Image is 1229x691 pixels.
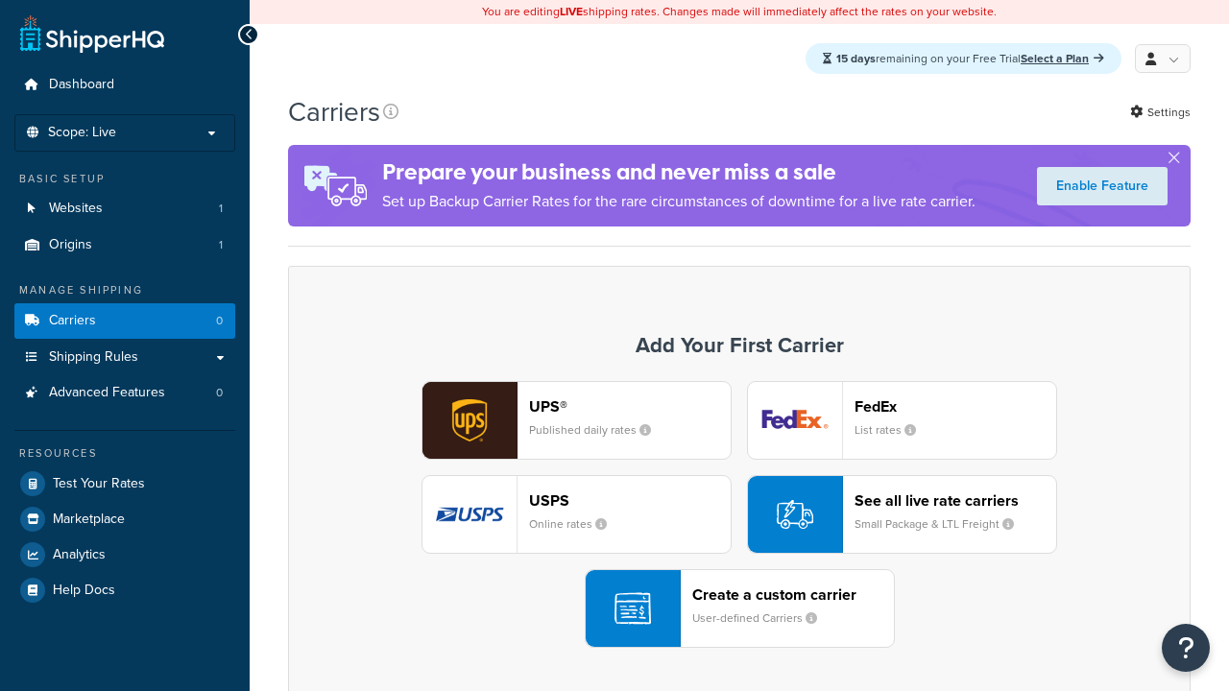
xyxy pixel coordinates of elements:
[422,382,517,459] img: ups logo
[855,421,931,439] small: List rates
[855,515,1029,533] small: Small Package & LTL Freight
[747,475,1057,554] button: See all live rate carriersSmall Package & LTL Freight
[585,569,895,648] button: Create a custom carrierUser-defined Carriers
[14,191,235,226] li: Websites
[422,381,732,460] button: ups logoUPS®Published daily rates
[422,476,517,553] img: usps logo
[529,421,666,439] small: Published daily rates
[216,385,223,401] span: 0
[14,537,235,572] a: Analytics
[14,282,235,298] div: Manage Shipping
[529,515,622,533] small: Online rates
[308,334,1170,357] h3: Add Your First Carrier
[529,491,731,510] header: USPS
[1021,50,1104,67] a: Select a Plan
[777,496,813,533] img: icon-carrier-liverate-becf4550.svg
[614,590,651,627] img: icon-carrier-custom-c93b8a24.svg
[692,609,832,627] small: User-defined Carriers
[49,237,92,253] span: Origins
[216,313,223,329] span: 0
[14,573,235,608] a: Help Docs
[14,227,235,263] li: Origins
[53,512,125,528] span: Marketplace
[49,313,96,329] span: Carriers
[14,445,235,462] div: Resources
[14,171,235,187] div: Basic Setup
[422,475,732,554] button: usps logoUSPSOnline rates
[14,340,235,375] a: Shipping Rules
[53,547,106,563] span: Analytics
[14,303,235,339] li: Carriers
[14,375,235,411] a: Advanced Features 0
[53,583,115,599] span: Help Docs
[382,156,976,188] h4: Prepare your business and never miss a sale
[288,145,382,226] img: ad-rules-rateshop-fe6ec290ccb7230408bd80ed9643f0289d75e0ffd9eb532fc0e269fcd187b520.png
[855,397,1056,416] header: FedEx
[806,43,1121,74] div: remaining on your Free Trial
[14,191,235,226] a: Websites 1
[219,201,223,217] span: 1
[692,585,894,604] header: Create a custom carrier
[1130,99,1191,126] a: Settings
[49,77,114,93] span: Dashboard
[748,382,842,459] img: fedEx logo
[14,227,235,263] a: Origins 1
[49,385,165,401] span: Advanced Features
[14,67,235,103] a: Dashboard
[48,125,116,141] span: Scope: Live
[529,397,731,416] header: UPS®
[49,201,103,217] span: Websites
[14,303,235,339] a: Carriers 0
[20,14,164,53] a: ShipperHQ Home
[14,502,235,536] a: Marketplace
[747,381,1057,460] button: fedEx logoFedExList rates
[855,491,1056,510] header: See all live rate carriers
[49,349,138,366] span: Shipping Rules
[382,188,976,215] p: Set up Backup Carrier Rates for the rare circumstances of downtime for a live rate carrier.
[1037,167,1168,205] a: Enable Feature
[288,93,380,131] h1: Carriers
[14,375,235,411] li: Advanced Features
[14,466,235,501] a: Test Your Rates
[836,50,876,67] strong: 15 days
[219,237,223,253] span: 1
[560,3,583,20] b: LIVE
[53,476,145,492] span: Test Your Rates
[1162,624,1210,672] button: Open Resource Center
